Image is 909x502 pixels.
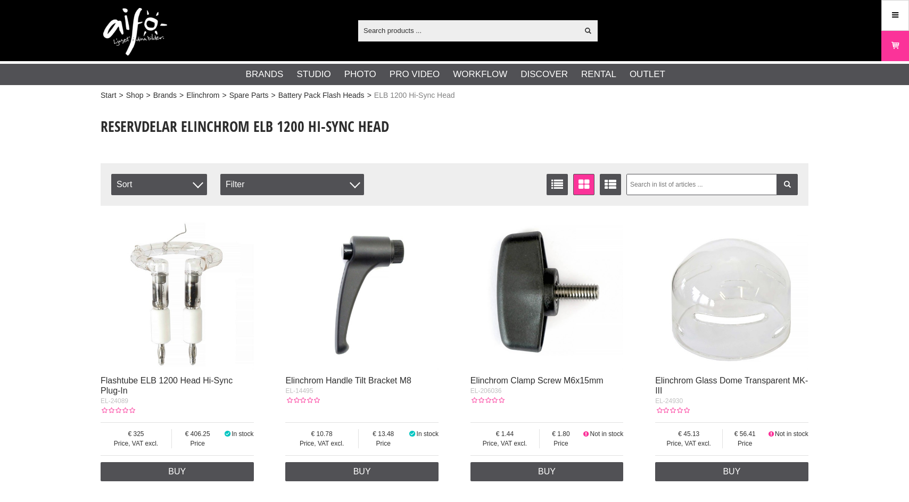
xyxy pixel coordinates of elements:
span: In stock [232,430,253,438]
span: ELB 1200 Hi-Sync Head [374,90,455,101]
a: Buy [470,462,624,481]
h1: Reservdelar Elinchrom ELB 1200 Hi-Sync Head [101,116,509,137]
a: Flashtube ELB 1200 Head Hi-Sync Plug-In [101,376,233,395]
a: Window [573,174,594,195]
a: Elinchrom Clamp Screw M6x15mm [470,376,604,385]
a: Brands [153,90,177,101]
span: > [146,90,150,101]
i: In stock [408,430,417,438]
a: Elinchrom Handle Tilt Bracket M8 [285,376,411,385]
a: Outlet [630,68,665,81]
div: Customer rating: 0 [101,406,135,415]
span: EL-14495 [285,387,313,395]
a: Battery Pack Flash Heads [278,90,365,101]
a: Buy [101,462,254,481]
span: EL-206036 [470,387,502,395]
img: Flashtube ELB 1200 Head Hi-Sync Plug-In [101,216,254,370]
a: Studio [296,68,330,81]
a: Rental [581,68,616,81]
img: logo.png [103,8,167,56]
span: In stock [417,430,439,438]
a: Workflow [453,68,507,81]
i: In stock [223,430,232,438]
span: 10.78 [285,429,358,439]
span: EL-24930 [655,397,683,405]
span: Price [540,439,582,448]
a: Photo [344,68,376,81]
a: Extended list [600,174,621,195]
a: List [547,174,568,195]
img: Elinchrom Handle Tilt Bracket M8 [285,216,439,370]
div: Customer rating: 0 [470,396,505,405]
a: Spare Parts [229,90,269,101]
img: Elinchrom Glass Dome Transparent MK-III [655,216,808,370]
span: 56.41 [723,429,767,439]
span: > [367,90,371,101]
span: > [271,90,276,101]
span: 406.25 [172,429,223,439]
a: Filter [776,174,798,195]
span: Price, VAT excl. [285,439,358,448]
i: Not in stock [582,430,590,438]
span: Not in stock [590,430,624,438]
span: 1.44 [470,429,540,439]
span: 1.80 [540,429,582,439]
a: Elinchrom Glass Dome Transparent MK-III [655,376,808,395]
div: Filter [220,174,364,195]
a: Buy [285,462,439,481]
span: 45.13 [655,429,722,439]
a: Brands [246,68,284,81]
span: Price, VAT excl. [101,439,171,448]
input: Search in list of articles ... [626,174,798,195]
a: Discover [520,68,568,81]
input: Search products ... [358,22,578,38]
a: Start [101,90,117,101]
i: Not in stock [767,430,775,438]
a: Pro Video [390,68,440,81]
span: 13.48 [359,429,408,439]
span: Price [359,439,408,448]
span: Price, VAT excl. [655,439,722,448]
span: EL-24089 [101,397,128,405]
div: Customer rating: 0 [655,406,689,415]
span: Price [723,439,767,448]
a: Elinchrom [186,90,219,101]
span: > [119,90,123,101]
span: Price [172,439,223,448]
span: Sort [111,174,207,195]
a: Shop [126,90,144,101]
div: Customer rating: 0 [285,396,319,405]
span: > [179,90,184,101]
span: Price, VAT excl. [470,439,540,448]
a: Buy [655,462,808,481]
span: > [222,90,226,101]
span: Not in stock [775,430,808,438]
span: 325 [101,429,171,439]
img: Elinchrom Clamp Screw M6x15mm [470,216,624,370]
